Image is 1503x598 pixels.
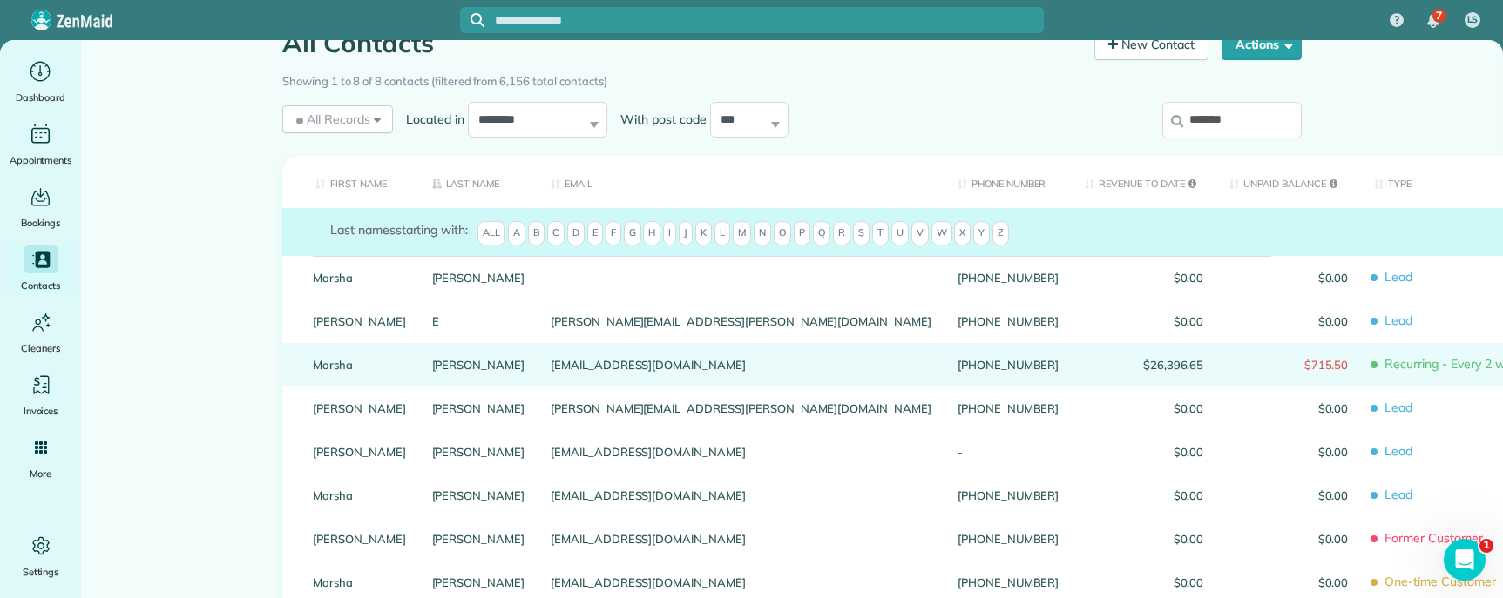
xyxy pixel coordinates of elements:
a: Marsha [313,489,406,501]
span: $0.00 [1229,315,1348,327]
span: $0.00 [1229,533,1348,545]
a: [PERSON_NAME] [432,576,525,588]
span: W [931,221,952,245]
span: $0.00 [1229,402,1348,414]
svg: Focus search [471,13,484,27]
th: Last Name: activate to sort column descending [419,156,538,209]
div: [PHONE_NUMBER] [944,343,1072,386]
span: J [679,221,693,245]
span: T [872,221,889,245]
span: K [695,221,712,245]
a: Contacts [7,245,74,294]
div: [EMAIL_ADDRESS][DOMAIN_NAME] [538,474,944,517]
span: X [954,221,971,245]
span: $0.00 [1229,489,1348,501]
span: Settings [23,563,59,581]
span: $0.00 [1085,576,1203,588]
div: [EMAIL_ADDRESS][DOMAIN_NAME] [538,430,944,474]
span: B [528,221,545,245]
div: [PHONE_NUMBER] [944,517,1072,561]
a: [PERSON_NAME] [432,489,525,501]
iframe: Intercom live chat [1444,539,1486,581]
span: L [714,221,730,245]
div: [PHONE_NUMBER] [944,386,1072,430]
span: U [891,221,909,245]
span: 7 [1436,9,1442,23]
span: H [643,221,660,245]
a: [PERSON_NAME] [432,446,525,458]
span: G [624,221,641,245]
th: First Name: activate to sort column ascending [282,156,419,209]
th: Email: activate to sort column ascending [538,156,944,209]
span: Last names [330,222,396,238]
label: starting with: [330,221,468,239]
span: D [567,221,585,245]
span: O [774,221,791,245]
span: Q [813,221,830,245]
span: $0.00 [1085,489,1203,501]
div: [PHONE_NUMBER] [944,299,1072,343]
a: [PERSON_NAME] [432,533,525,545]
span: $0.00 [1085,533,1203,545]
div: [PERSON_NAME][EMAIL_ADDRESS][PERSON_NAME][DOMAIN_NAME] [538,299,944,343]
span: A [508,221,525,245]
span: $0.00 [1085,402,1203,414]
a: [PERSON_NAME] [313,533,406,545]
span: V [911,221,929,245]
span: I [663,221,676,245]
span: F [606,221,621,245]
button: Focus search [460,13,484,27]
div: [PHONE_NUMBER] [944,256,1072,299]
th: Phone number: activate to sort column ascending [944,156,1072,209]
div: 7 unread notifications [1415,2,1452,40]
span: $0.00 [1229,576,1348,588]
span: More [30,465,51,482]
span: C [547,221,565,245]
a: [PERSON_NAME] [313,402,406,414]
span: $715.50 [1229,359,1348,371]
div: - [944,430,1072,474]
span: $0.00 [1085,272,1203,284]
label: Located in [393,111,468,128]
button: Actions [1222,29,1302,60]
a: [PERSON_NAME] [313,446,406,458]
a: Dashboard [7,57,74,106]
span: S [853,221,870,245]
a: [PERSON_NAME] [432,402,525,414]
a: Cleaners [7,308,74,357]
a: Bookings [7,183,74,232]
span: All [477,221,505,245]
span: $0.00 [1085,446,1203,458]
h1: All Contacts [282,29,1081,57]
span: Dashboard [16,89,65,106]
a: New Contact [1094,29,1209,60]
span: Invoices [24,402,58,420]
a: [PERSON_NAME] [313,315,406,327]
span: $0.00 [1229,446,1348,458]
div: [PHONE_NUMBER] [944,474,1072,517]
a: [PERSON_NAME] [432,359,525,371]
th: Revenue to Date: activate to sort column ascending [1072,156,1216,209]
span: Appointments [10,151,72,169]
a: Invoices [7,371,74,420]
span: Contacts [21,277,60,294]
div: Showing 1 to 8 of 8 contacts (filtered from 6,156 total contacts) [282,66,1302,91]
a: Appointments [7,120,74,169]
a: E [432,315,525,327]
a: Settings [7,532,74,581]
span: All Records [293,111,370,128]
span: Y [973,221,990,245]
span: P [794,221,810,245]
span: $26,396.65 [1085,359,1203,371]
a: Marsha [313,359,406,371]
span: $0.00 [1229,272,1348,284]
span: 1 [1479,539,1493,553]
label: With post code [607,111,710,128]
span: Bookings [21,214,61,232]
span: $0.00 [1085,315,1203,327]
span: LS [1467,13,1479,27]
span: N [754,221,771,245]
div: [EMAIL_ADDRESS][DOMAIN_NAME] [538,343,944,386]
div: [PERSON_NAME][EMAIL_ADDRESS][PERSON_NAME][DOMAIN_NAME] [538,386,944,430]
span: Cleaners [21,339,60,357]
